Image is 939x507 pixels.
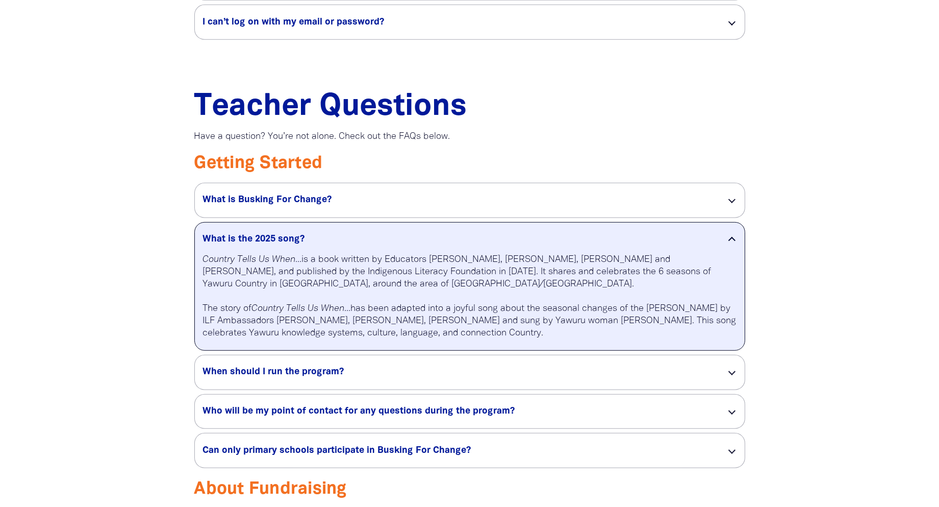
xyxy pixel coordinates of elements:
[252,304,351,313] i: Country Tells Us When...
[194,131,745,143] p: Have a question? You’re not alone. Check out the FAQs below.
[203,16,710,29] h5: I can’t log on with my email or password?
[203,233,710,246] h5: What is the 2025 song?
[203,445,710,457] h5: Can only primary schools participate in Busking For Change?
[203,194,710,206] h5: What is Busking For Change?
[203,405,710,418] h5: Who will be my point of contact for any questions during the program?
[203,366,710,378] h5: When should I run the program?
[203,254,737,340] p: is a book written by Educators [PERSON_NAME], [PERSON_NAME], [PERSON_NAME] and [PERSON_NAME], and...
[194,156,323,172] span: Getting Started
[194,93,467,121] span: Teacher Questions
[203,255,302,264] i: Country Tells Us When...
[194,481,347,497] span: About Fundraising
